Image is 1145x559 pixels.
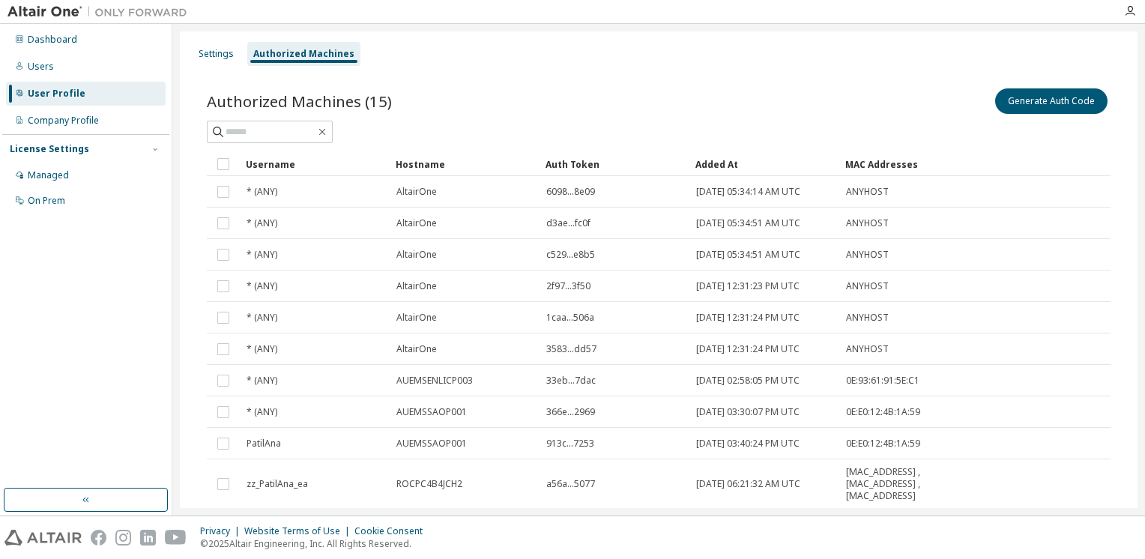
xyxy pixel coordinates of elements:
[396,312,437,324] span: AltairOne
[253,48,354,60] div: Authorized Machines
[207,91,392,112] span: Authorized Machines (15)
[247,343,277,355] span: * (ANY)
[4,530,82,546] img: altair_logo.svg
[247,249,277,261] span: * (ANY)
[28,169,69,181] div: Managed
[546,249,595,261] span: c529...e8b5
[246,152,384,176] div: Username
[995,88,1108,114] button: Generate Auth Code
[28,61,54,73] div: Users
[846,217,889,229] span: ANYHOST
[546,280,590,292] span: 2f97...3f50
[200,537,432,550] p: © 2025 Altair Engineering, Inc. All Rights Reserved.
[546,478,595,490] span: a56a...5077
[696,478,800,490] span: [DATE] 06:21:32 AM UTC
[115,530,131,546] img: instagram.svg
[846,249,889,261] span: ANYHOST
[696,438,800,450] span: [DATE] 03:40:24 PM UTC
[846,343,889,355] span: ANYHOST
[846,312,889,324] span: ANYHOST
[696,186,800,198] span: [DATE] 05:34:14 AM UTC
[396,375,473,387] span: AUEMSENLICP003
[396,478,462,490] span: ROCPC4B4JCH2
[546,312,594,324] span: 1caa...506a
[140,530,156,546] img: linkedin.svg
[396,186,437,198] span: AltairOne
[28,195,65,207] div: On Prem
[696,312,800,324] span: [DATE] 12:31:24 PM UTC
[247,375,277,387] span: * (ANY)
[200,525,244,537] div: Privacy
[396,280,437,292] span: AltairOne
[28,115,99,127] div: Company Profile
[396,249,437,261] span: AltairOne
[695,152,833,176] div: Added At
[845,152,946,176] div: MAC Addresses
[696,217,800,229] span: [DATE] 05:34:51 AM UTC
[7,4,195,19] img: Altair One
[546,375,596,387] span: 33eb...7dac
[846,280,889,292] span: ANYHOST
[696,406,800,418] span: [DATE] 03:30:07 PM UTC
[396,406,467,418] span: AUEMSSAOP001
[91,530,106,546] img: facebook.svg
[396,343,437,355] span: AltairOne
[244,525,354,537] div: Website Terms of Use
[546,406,595,418] span: 366e...2969
[247,186,277,198] span: * (ANY)
[846,438,920,450] span: 0E:E0:12:4B:1A:59
[846,466,945,502] span: [MAC_ADDRESS] , [MAC_ADDRESS] , [MAC_ADDRESS]
[846,375,919,387] span: 0E:93:61:91:5E:C1
[247,438,281,450] span: PatilAna
[696,375,800,387] span: [DATE] 02:58:05 PM UTC
[546,217,590,229] span: d3ae...fc0f
[247,478,308,490] span: zz_PatilAna_ea
[10,143,89,155] div: License Settings
[28,34,77,46] div: Dashboard
[546,152,683,176] div: Auth Token
[546,343,596,355] span: 3583...dd57
[546,438,594,450] span: 913c...7253
[396,438,467,450] span: AUEMSSAOP001
[165,530,187,546] img: youtube.svg
[396,217,437,229] span: AltairOne
[696,280,800,292] span: [DATE] 12:31:23 PM UTC
[546,186,595,198] span: 6098...8e09
[846,406,920,418] span: 0E:E0:12:4B:1A:59
[696,343,800,355] span: [DATE] 12:31:24 PM UTC
[354,525,432,537] div: Cookie Consent
[247,406,277,418] span: * (ANY)
[199,48,234,60] div: Settings
[846,186,889,198] span: ANYHOST
[247,312,277,324] span: * (ANY)
[28,88,85,100] div: User Profile
[396,152,534,176] div: Hostname
[247,280,277,292] span: * (ANY)
[696,249,800,261] span: [DATE] 05:34:51 AM UTC
[247,217,277,229] span: * (ANY)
